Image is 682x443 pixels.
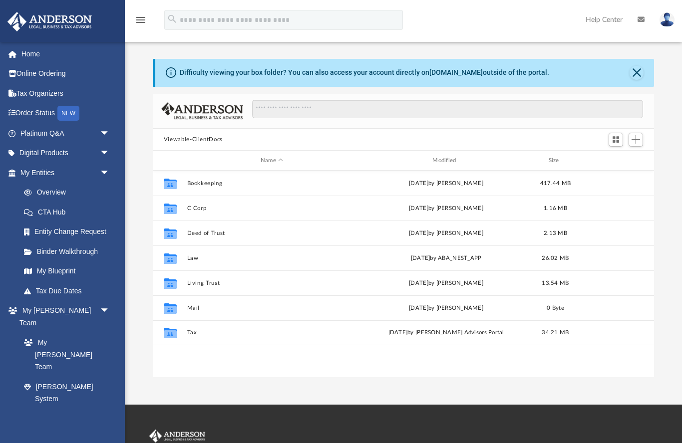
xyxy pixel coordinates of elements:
[7,44,125,64] a: Home
[7,83,125,103] a: Tax Organizers
[660,12,675,27] img: User Pic
[7,301,120,333] a: My [PERSON_NAME] Teamarrow_drop_down
[187,180,356,187] button: Bookkeeping
[187,330,356,336] button: Tax
[14,261,120,281] a: My Blueprint
[187,230,356,236] button: Deed of Trust
[100,143,120,164] span: arrow_drop_down
[100,123,120,144] span: arrow_drop_down
[361,304,531,313] div: [DATE] by [PERSON_NAME]
[630,66,644,80] button: Close
[361,204,531,213] div: [DATE] by [PERSON_NAME]
[164,135,223,144] button: Viewable-ClientDocs
[187,205,356,212] button: C Corp
[7,123,125,143] a: Platinum Q&Aarrow_drop_down
[547,305,564,311] span: 0 Byte
[157,156,182,165] div: id
[14,241,125,261] a: Binder Walkthrough
[542,280,569,286] span: 13.54 MB
[135,19,147,26] a: menu
[100,301,120,321] span: arrow_drop_down
[14,409,120,429] a: Client Referrals
[540,181,571,186] span: 417.44 MB
[14,202,125,222] a: CTA Hub
[361,229,531,238] div: [DATE] by [PERSON_NAME]
[7,163,125,183] a: My Entitiesarrow_drop_down
[147,430,207,443] img: Anderson Advisors Platinum Portal
[361,254,531,263] div: [DATE] by ABA_NEST_APP
[57,106,79,121] div: NEW
[7,64,125,84] a: Online Ordering
[14,281,125,301] a: Tax Due Dates
[544,206,567,211] span: 1.16 MB
[542,330,569,335] span: 34.21 MB
[361,179,531,188] div: [DATE] by [PERSON_NAME]
[14,377,120,409] a: [PERSON_NAME] System
[4,12,95,31] img: Anderson Advisors Platinum Portal
[153,171,654,378] div: grid
[629,133,644,147] button: Add
[187,255,356,261] button: Law
[535,156,575,165] div: Size
[252,100,644,119] input: Search files and folders
[14,183,125,203] a: Overview
[544,230,567,236] span: 2.13 MB
[187,280,356,286] button: Living Trust
[361,279,531,288] div: [DATE] by [PERSON_NAME]
[186,156,356,165] div: Name
[167,13,178,24] i: search
[361,328,531,337] div: [DATE] by [PERSON_NAME] Advisors Portal
[361,156,531,165] div: Modified
[14,222,125,242] a: Entity Change Request
[429,68,483,76] a: [DOMAIN_NAME]
[180,67,549,78] div: Difficulty viewing your box folder? You can also access your account directly on outside of the p...
[100,163,120,183] span: arrow_drop_down
[187,305,356,311] button: Mail
[135,14,147,26] i: menu
[542,255,569,261] span: 26.02 MB
[580,156,650,165] div: id
[14,333,115,377] a: My [PERSON_NAME] Team
[7,103,125,124] a: Order StatusNEW
[7,143,125,163] a: Digital Productsarrow_drop_down
[609,133,624,147] button: Switch to Grid View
